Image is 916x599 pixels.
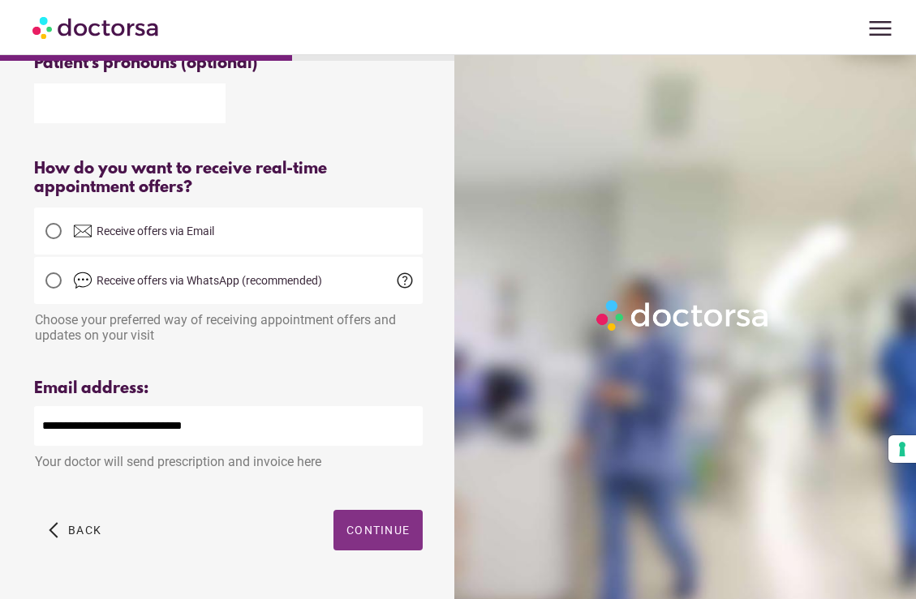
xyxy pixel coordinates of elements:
img: Logo-Doctorsa-trans-White-partial-flat.png [591,295,775,336]
div: How do you want to receive real-time appointment offers? [34,160,423,197]
span: Receive offers via Email [97,225,214,237]
img: email [73,221,92,241]
button: Continue [333,510,423,550]
div: Patient's pronouns (optional) [34,54,423,73]
div: Choose your preferred way of receiving appointment offers and updates on your visit [34,304,423,343]
div: Your doctor will send prescription and invoice here [34,446,423,469]
span: help [395,271,415,290]
img: Doctorsa.com [32,9,161,45]
span: Receive offers via WhatsApp (recommended) [97,274,322,287]
button: arrow_back_ios Back [42,510,108,550]
button: Your consent preferences for tracking technologies [888,435,916,463]
div: Email address: [34,379,423,398]
img: chat [73,271,92,290]
span: Back [68,524,101,537]
span: Continue [346,524,410,537]
span: menu [865,13,896,44]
